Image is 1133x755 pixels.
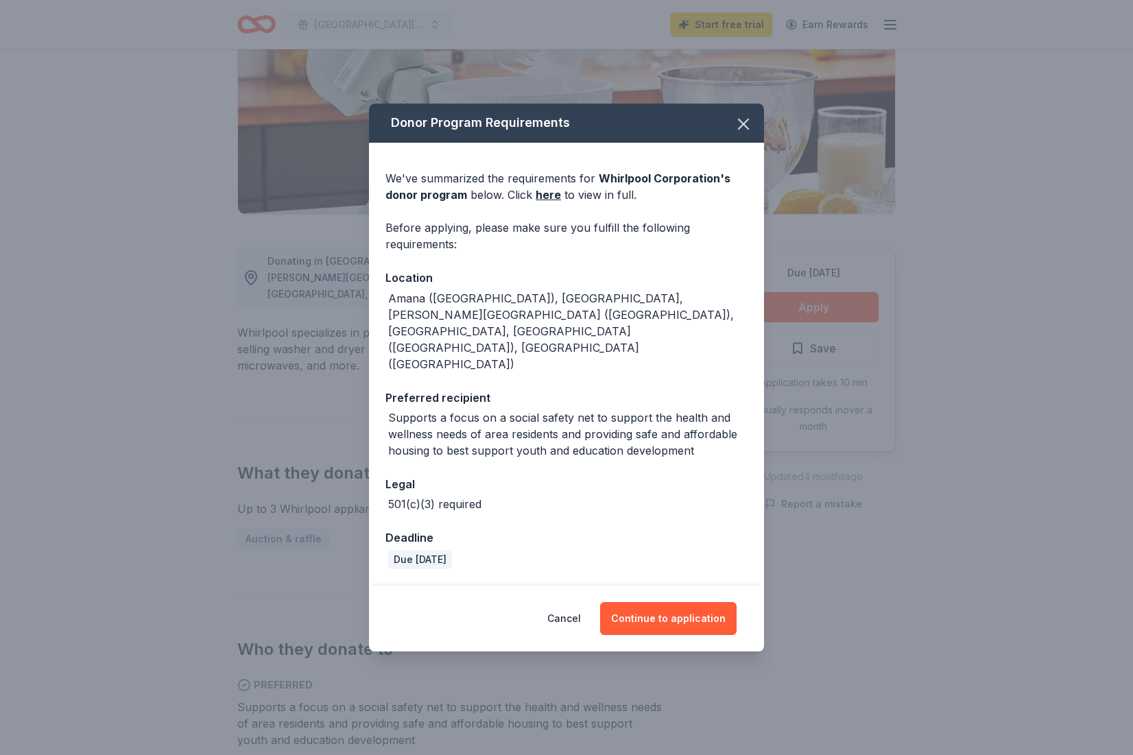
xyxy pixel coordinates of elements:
a: here [536,187,561,203]
div: Legal [385,475,748,493]
div: Donor Program Requirements [369,104,764,143]
div: We've summarized the requirements for below. Click to view in full. [385,170,748,203]
div: Deadline [385,529,748,547]
div: 501(c)(3) required [388,496,481,512]
div: Preferred recipient [385,389,748,407]
button: Cancel [547,602,581,635]
div: Due [DATE] [388,550,452,569]
div: Amana ([GEOGRAPHIC_DATA]), [GEOGRAPHIC_DATA], [PERSON_NAME][GEOGRAPHIC_DATA] ([GEOGRAPHIC_DATA]),... [388,290,748,372]
div: Location [385,269,748,287]
div: Supports a focus on a social safety net to support the health and wellness needs of area resident... [388,409,748,459]
div: Before applying, please make sure you fulfill the following requirements: [385,219,748,252]
button: Continue to application [600,602,737,635]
